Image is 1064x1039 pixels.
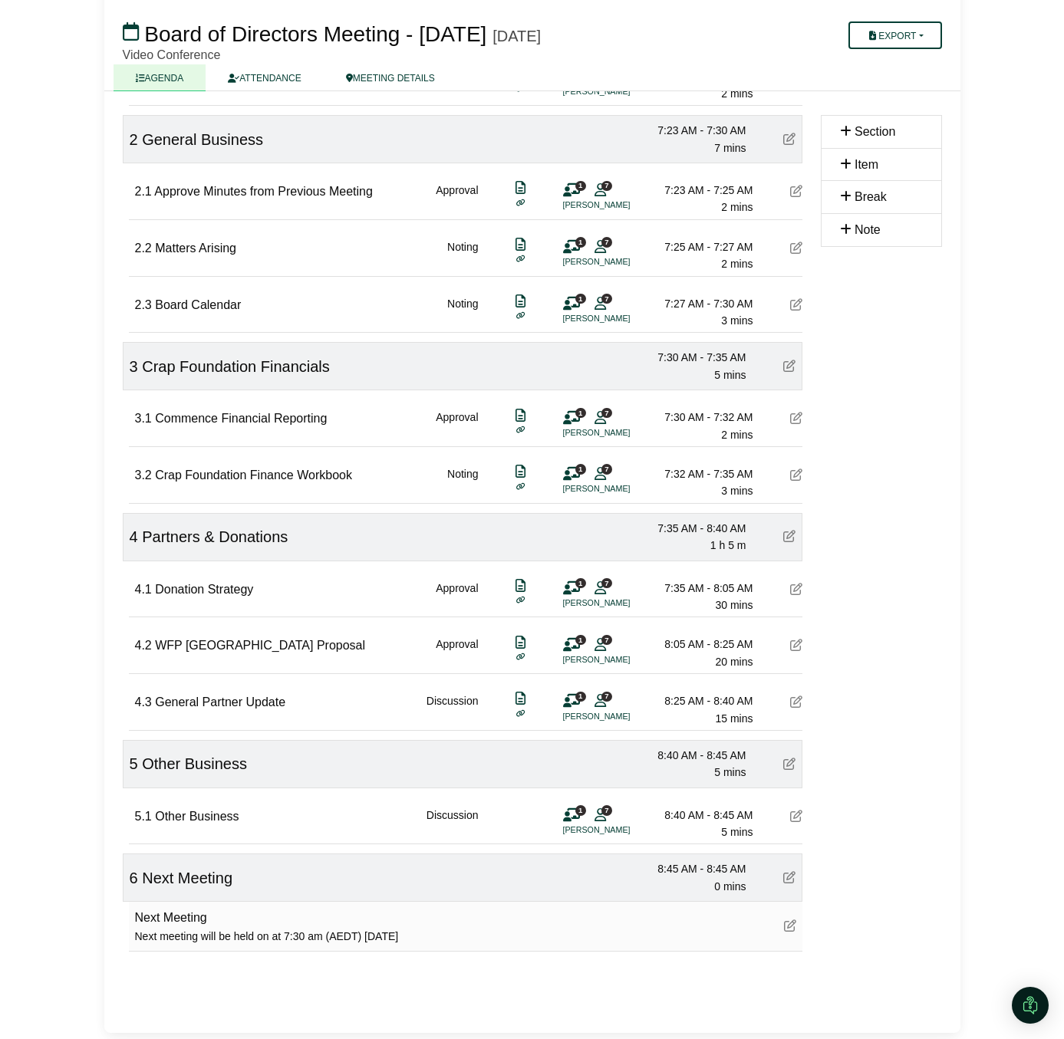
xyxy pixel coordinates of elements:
[130,131,138,148] span: 2
[155,469,352,482] span: Crap Foundation Finance Workbook
[436,182,478,216] div: Approval
[563,653,678,666] li: [PERSON_NAME]
[427,692,479,727] div: Discussion
[575,464,586,474] span: 1
[855,190,887,203] span: Break
[142,870,232,886] span: Next Meeting
[714,369,746,381] span: 5 mins
[715,656,753,668] span: 20 mins
[601,464,612,474] span: 7
[646,295,753,312] div: 7:27 AM - 7:30 AM
[130,870,138,886] span: 6
[714,880,746,893] span: 0 mins
[639,860,746,877] div: 8:45 AM - 8:45 AM
[155,639,365,652] span: WFP [GEOGRAPHIC_DATA] Proposal
[646,465,753,482] div: 7:32 AM - 7:35 AM
[721,826,753,838] span: 5 mins
[135,810,152,823] span: 5.1
[142,358,330,375] span: Crap Foundation Financials
[563,85,678,98] li: [PERSON_NAME]
[130,755,138,772] span: 5
[447,295,478,330] div: Noting
[646,238,753,255] div: 7:25 AM - 7:27 AM
[114,64,206,91] a: AGENDA
[447,238,478,273] div: Noting
[135,469,152,482] span: 3.2
[639,122,746,139] div: 7:23 AM - 7:30 AM
[206,64,323,91] a: ATTENDANCE
[427,807,479,841] div: Discussion
[155,810,239,823] span: Other Business
[135,911,207,924] span: Next Meeting
[155,695,285,709] span: General Partner Update
[575,805,586,815] span: 1
[135,928,399,945] div: Next meeting will be held on at 7:30 am (AEDT) [DATE]
[855,158,878,171] span: Item
[155,298,241,311] span: Board Calendar
[563,312,678,325] li: [PERSON_NAME]
[1012,987,1049,1024] div: Open Intercom Messenger
[436,580,478,614] div: Approval
[639,520,746,537] div: 7:35 AM - 8:40 AM
[646,409,753,426] div: 7:30 AM - 7:32 AM
[135,639,152,652] span: 4.2
[575,181,586,191] span: 1
[144,22,486,46] span: Board of Directors Meeting - [DATE]
[646,182,753,199] div: 7:23 AM - 7:25 AM
[601,805,612,815] span: 7
[721,87,753,100] span: 2 mins
[563,482,678,495] li: [PERSON_NAME]
[601,181,612,191] span: 7
[646,807,753,824] div: 8:40 AM - 8:45 AM
[715,712,753,725] span: 15 mins
[142,755,247,772] span: Other Business
[154,185,373,198] span: Approve Minutes from Previous Meeting
[646,692,753,709] div: 8:25 AM - 8:40 AM
[436,636,478,670] div: Approval
[130,528,138,545] span: 4
[447,465,478,500] div: Noting
[436,409,478,443] div: Approval
[563,199,678,212] li: [PERSON_NAME]
[492,27,541,45] div: [DATE]
[142,131,263,148] span: General Business
[601,294,612,304] span: 7
[601,635,612,645] span: 7
[714,766,746,778] span: 5 mins
[601,237,612,247] span: 7
[721,314,753,327] span: 3 mins
[575,237,586,247] span: 1
[130,358,138,375] span: 3
[721,258,753,270] span: 2 mins
[855,125,895,138] span: Section
[601,578,612,588] span: 7
[135,185,152,198] span: 2.1
[155,242,236,255] span: Matters Arising
[563,597,678,610] li: [PERSON_NAME]
[575,408,586,418] span: 1
[123,48,221,61] span: Video Conference
[721,485,753,497] span: 3 mins
[575,294,586,304] span: 1
[563,255,678,268] li: [PERSON_NAME]
[135,412,152,425] span: 3.1
[710,539,746,551] span: 1 h 5 m
[575,578,586,588] span: 1
[575,635,586,645] span: 1
[135,298,152,311] span: 2.3
[639,747,746,764] div: 8:40 AM - 8:45 AM
[646,580,753,597] div: 7:35 AM - 8:05 AM
[155,583,253,596] span: Donation Strategy
[155,412,327,425] span: Commence Financial Reporting
[135,583,152,596] span: 4.1
[563,710,678,723] li: [PERSON_NAME]
[324,64,457,91] a: MEETING DETAILS
[855,223,881,236] span: Note
[601,692,612,702] span: 7
[639,349,746,366] div: 7:30 AM - 7:35 AM
[135,695,152,709] span: 4.3
[848,21,941,49] button: Export
[135,242,152,255] span: 2.2
[721,201,753,213] span: 2 mins
[563,824,678,837] li: [PERSON_NAME]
